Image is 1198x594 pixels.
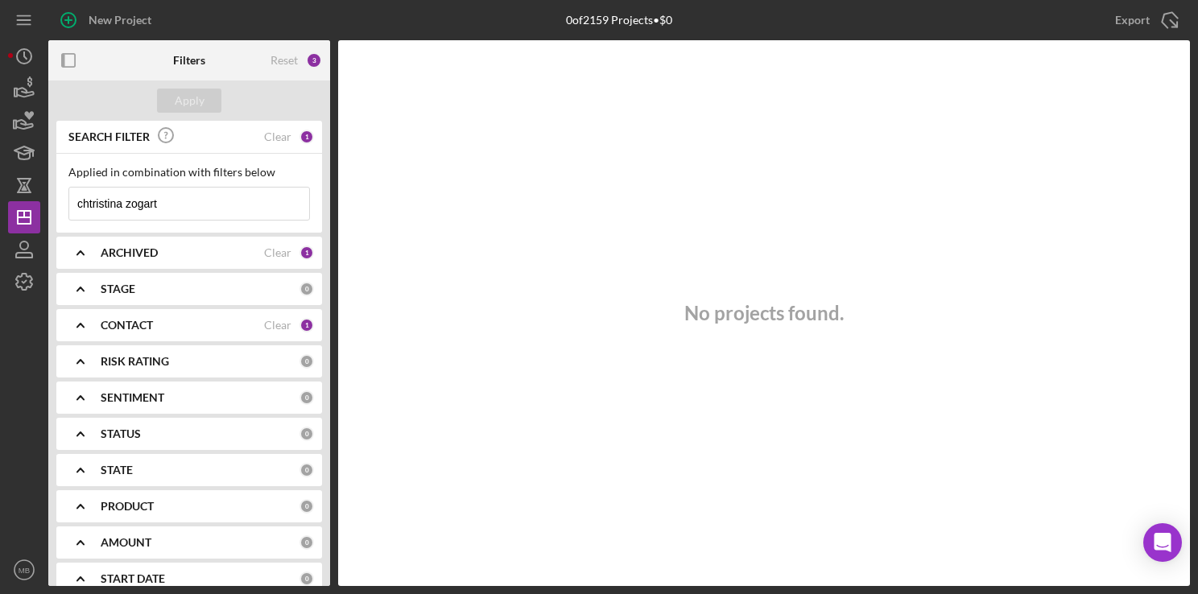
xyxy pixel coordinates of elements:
b: Filters [173,54,205,67]
div: 0 [299,390,314,405]
div: 0 [299,427,314,441]
div: 0 [299,282,314,296]
b: CONTACT [101,319,153,332]
h3: No projects found. [684,302,844,324]
div: Reset [271,54,298,67]
b: AMOUNT [101,536,151,549]
b: RISK RATING [101,355,169,368]
div: Clear [264,319,291,332]
b: PRODUCT [101,500,154,513]
div: 0 [299,463,314,477]
div: Export [1115,4,1150,36]
b: ARCHIVED [101,246,158,259]
b: SENTIMENT [101,391,164,404]
b: START DATE [101,572,165,585]
button: Apply [157,89,221,113]
div: 1 [299,130,314,144]
button: Export [1099,4,1190,36]
div: Clear [264,246,291,259]
div: New Project [89,4,151,36]
button: MB [8,554,40,586]
text: MB [19,566,30,575]
div: Open Intercom Messenger [1143,523,1182,562]
div: 0 [299,354,314,369]
button: New Project [48,4,167,36]
b: STATE [101,464,133,476]
div: Apply [175,89,204,113]
div: 1 [299,318,314,332]
div: 0 [299,499,314,514]
div: Clear [264,130,291,143]
div: 0 [299,571,314,586]
b: STAGE [101,283,135,295]
div: Applied in combination with filters below [68,166,310,179]
div: 0 [299,535,314,550]
div: 0 of 2159 Projects • $0 [566,14,672,27]
b: STATUS [101,427,141,440]
b: SEARCH FILTER [68,130,150,143]
div: 3 [306,52,322,68]
div: 1 [299,245,314,260]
